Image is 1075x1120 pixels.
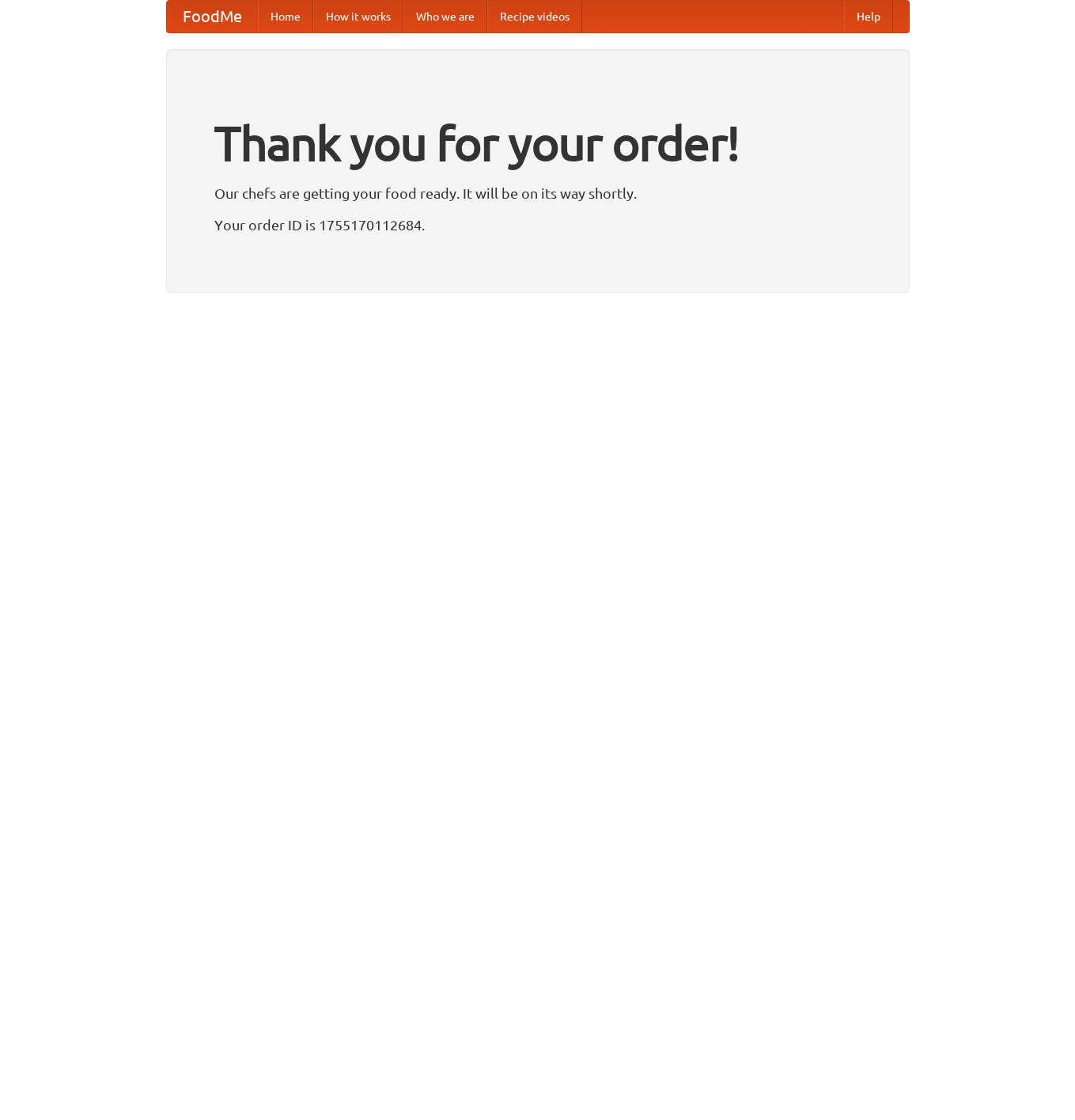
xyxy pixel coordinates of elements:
a: Home [258,1,313,32]
p: Your order ID is 1755170112684. [214,213,861,237]
h1: Thank you for your order! [214,105,861,181]
a: Who we are [403,1,487,32]
p: Our chefs are getting your food ready. It will be on its way shortly. [214,181,861,205]
a: Help [844,1,893,32]
a: Recipe videos [487,1,582,32]
a: FoodMe [167,1,258,32]
a: How it works [313,1,403,32]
